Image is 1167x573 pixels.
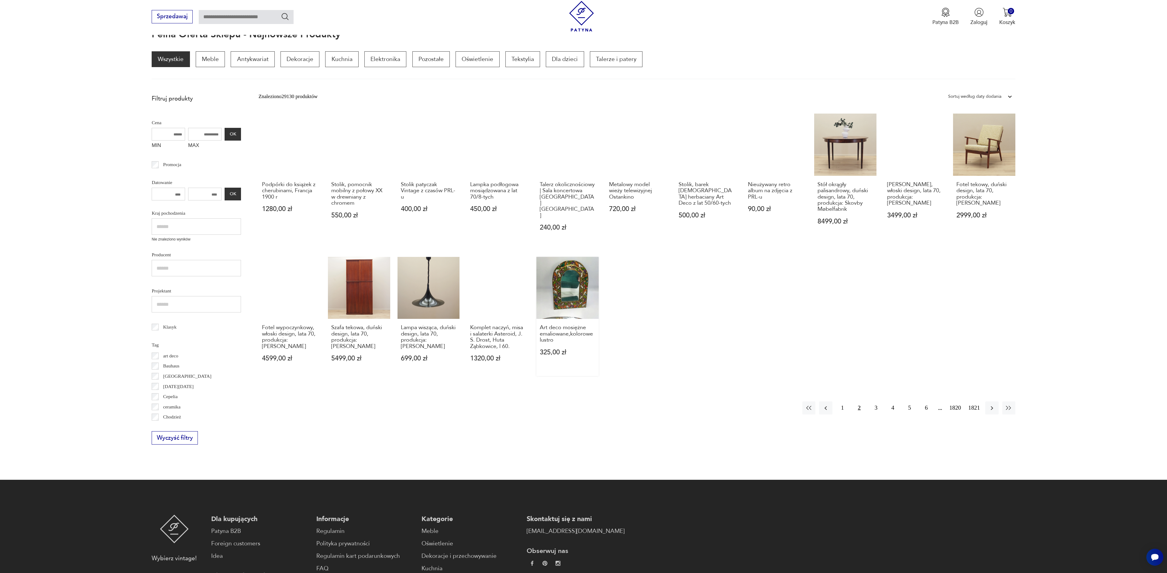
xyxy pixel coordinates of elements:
[1146,549,1163,566] iframe: Smartsupp widget button
[970,8,987,26] button: Zaloguj
[259,114,321,245] a: Podpórki do książek z cherubinami, Francja 1900 rPodpórki do książek z cherubinami, Francja 1900 ...
[152,119,241,127] p: Cena
[566,1,597,32] img: Patyna - sklep z meblami i dekoracjami vintage
[679,182,734,206] h3: Stolik, barek [DEMOGRAPHIC_DATA] herbaciany Art Deco z lat 50/60-tych
[470,325,526,350] h3: Komplet naczyń, misa i salaterki Asteroid, J. S. Drost, Huta Ząbkowice, l 60.
[609,206,665,212] p: 720,00 zł
[163,362,180,370] p: Bauhaus
[546,51,584,67] a: Dla dzieci
[163,352,178,360] p: art deco
[163,403,181,411] p: ceramika
[331,355,387,362] p: 5499,00 zł
[505,51,540,67] a: Tekstylia
[540,182,595,219] h3: Talerz okolicznościowy | Sala koncertowa [GEOGRAPHIC_DATA] [GEOGRAPHIC_DATA]
[590,51,642,67] a: Talerze i patery
[152,287,241,295] p: Projektant
[974,8,984,17] img: Ikonka użytkownika
[152,141,185,152] label: MIN
[887,182,943,206] h3: [PERSON_NAME], włoski design, lata 70, produkcja: [PERSON_NAME]
[540,349,595,356] p: 325,00 zł
[530,561,535,566] img: da9060093f698e4c3cedc1453eec5031.webp
[316,552,414,561] a: Regulamin kart podarunkowych
[932,8,959,26] a: Ikona medaluPatyna B2B
[152,431,198,445] button: Wyczyść filtry
[281,51,319,67] a: Dekoracje
[331,182,387,206] h3: Stolik, pomocnik mobilny z połowy XX w drewniany z chromem
[675,114,738,245] a: Stolik, barek francuski herbaciany Art Deco z lat 50/60-tychStolik, barek [DEMOGRAPHIC_DATA] herb...
[999,8,1015,26] button: 0Koszyk
[152,179,241,186] p: Datowanie
[422,564,519,573] a: Kuchnia
[536,257,599,376] a: Art deco mosiężne emaliowane,kolorowe lustroArt deco mosiężne emaliowane,kolorowe lustro325,00 zł
[422,552,519,561] a: Dekoracje i przechowywanie
[470,206,526,212] p: 450,00 zł
[316,515,414,524] p: Informacje
[225,188,241,200] button: OK
[211,552,309,561] a: Idea
[467,257,529,376] a: Komplet naczyń, misa i salaterki Asteroid, J. S. Drost, Huta Ząbkowice, l 60.Komplet naczyń, misa...
[606,114,668,245] a: Metalowy model wieży telewizyjnej OstankinoMetalowy model wieży telewizyjnej Ostankino720,00 zł
[331,325,387,350] h3: Szafa tekowa, duński design, lata 70, produkcja: [PERSON_NAME]
[211,539,309,548] a: Foreign customers
[903,401,916,414] button: 5
[211,515,309,524] p: Dla kupujących
[456,51,499,67] p: Oświetlenie
[316,564,414,573] a: FAQ
[540,325,595,343] h3: Art deco mosiężne emaliowane,kolorowe lustro
[422,539,519,548] a: Oświetlenie
[328,257,390,376] a: Szafa tekowa, duński design, lata 70, produkcja: DaniaSzafa tekowa, duński design, lata 70, produ...
[948,401,963,414] button: 1820
[316,527,414,536] a: Regulamin
[932,19,959,26] p: Patyna B2B
[152,237,241,242] p: Nie znaleziono wyników
[259,257,321,376] a: Fotel wypoczynkowy, włoski design, lata 70, produkcja: WłochyFotel wypoczynkowy, włoski design, l...
[953,114,1015,245] a: Fotel tekowy, duński design, lata 70, produkcja: DaniaFotel tekowy, duński design, lata 70, produ...
[331,212,387,219] p: 550,00 zł
[160,515,189,543] img: Patyna - sklep z meblami i dekoracjami vintage
[836,401,849,414] button: 1
[966,401,982,414] button: 1821
[152,251,241,259] p: Producent
[401,182,456,200] h3: Stolik patyczak Vintage z czasów PRL-u
[281,12,290,21] button: Szukaj
[163,393,178,401] p: Cepelia
[470,182,526,200] h3: Lampka podłogowa mosiądzowana z lat 70/8-tych
[540,224,595,231] p: 240,00 zł
[152,341,241,349] p: Tag
[259,93,318,101] div: Znaleziono 29130 produktów
[152,10,193,23] button: Sprzedawaj
[527,547,625,555] p: Obserwuj nas
[932,8,959,26] button: Patyna B2B
[467,114,529,245] a: Lampka podłogowa mosiądzowana z lat 70/8-tychLampka podłogowa mosiądzowana z lat 70/8-tych450,00 zł
[527,527,625,536] a: [EMAIL_ADDRESS][DOMAIN_NAME]
[196,51,225,67] a: Meble
[999,19,1015,26] p: Koszyk
[869,401,883,414] button: 3
[152,29,340,40] h1: Pełna oferta sklepu - najnowsze produkty
[316,539,414,548] a: Polityka prywatności
[163,413,181,421] p: Chodzież
[364,51,406,67] a: Elektronika
[970,19,987,26] p: Zaloguj
[814,114,876,245] a: Stół okrągły palisandrowy, duński design, lata 70, produkcja: Skovby MøbelfabrikStół okrągły pali...
[325,51,358,67] a: Kuchnia
[887,212,943,219] p: 3499,00 zł
[163,423,181,431] p: Ćmielów
[412,51,450,67] a: Pozostałe
[853,401,866,414] button: 2
[401,355,456,362] p: 699,00 zł
[818,182,873,213] h3: Stół okrągły palisandrowy, duński design, lata 70, produkcja: Skovby Møbelfabrik
[231,51,274,67] a: Antykwariat
[163,372,212,380] p: [GEOGRAPHIC_DATA]
[470,355,526,362] p: 1320,00 zł
[152,15,193,19] a: Sprzedawaj
[262,206,318,212] p: 1280,00 zł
